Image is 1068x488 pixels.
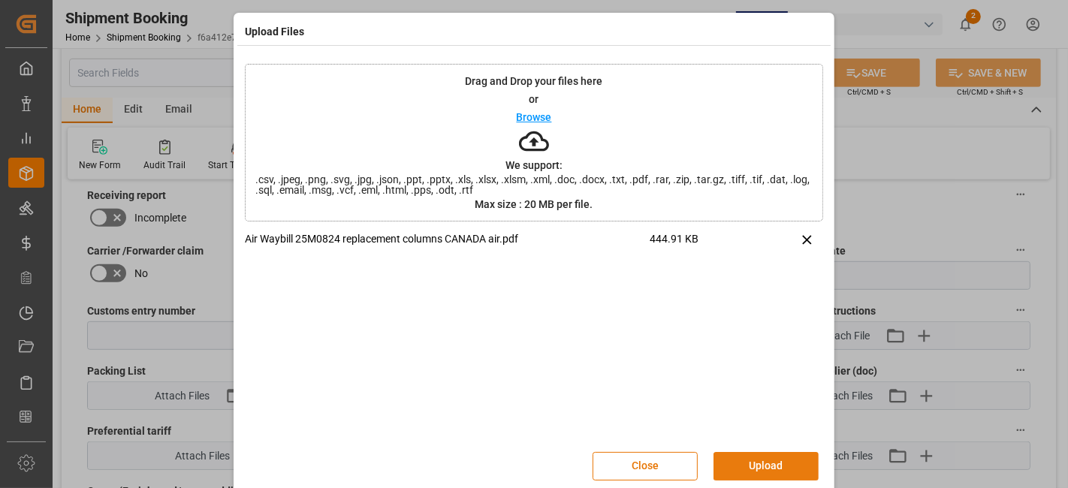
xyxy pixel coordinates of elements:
[650,231,752,258] span: 444.91 KB
[714,452,819,480] button: Upload
[517,112,552,122] p: Browse
[466,76,603,86] p: Drag and Drop your files here
[245,24,304,40] h4: Upload Files
[245,64,823,221] div: Drag and Drop your files hereorBrowseWe support:.csv, .jpeg, .png, .svg, .jpg, .json, .ppt, .pptx...
[505,160,563,170] p: We support:
[245,231,650,247] p: Air Waybill 25M0824 replacement columns CANADA air.pdf
[529,94,539,104] p: or
[246,174,822,195] span: .csv, .jpeg, .png, .svg, .jpg, .json, .ppt, .pptx, .xls, .xlsx, .xlsm, .xml, .doc, .docx, .txt, ....
[593,452,698,480] button: Close
[475,199,593,209] p: Max size : 20 MB per file.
